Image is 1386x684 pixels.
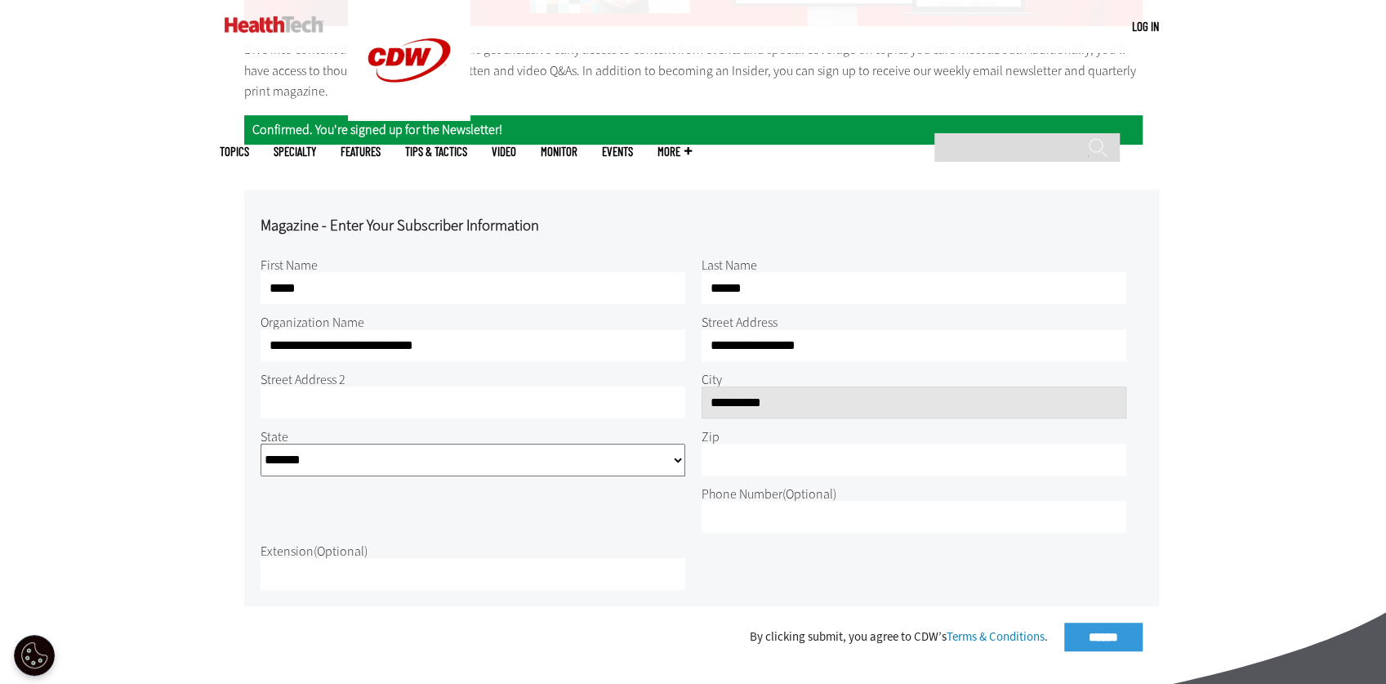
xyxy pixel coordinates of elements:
a: Video [492,145,516,158]
label: Zip [702,428,720,445]
a: Events [602,145,633,158]
label: First Name [261,257,318,274]
label: State [261,428,288,445]
span: Topics [220,145,249,158]
label: Street Address 2 [261,371,345,388]
a: Log in [1132,19,1159,34]
span: (Optional) [782,485,836,503]
label: Organization Name [261,314,364,331]
label: City [702,371,722,388]
span: (Optional) [314,543,368,560]
img: Home [225,16,323,33]
label: Extension [261,543,368,560]
span: Specialty [274,145,316,158]
label: Street Address [702,314,778,331]
div: By clicking submit, you agree to CDW’s . [750,631,1048,643]
a: Tips & Tactics [405,145,467,158]
div: Cookie Settings [14,635,55,676]
div: User menu [1132,18,1159,35]
h3: Magazine - Enter Your Subscriber Information [261,218,539,234]
span: More [657,145,692,158]
label: Last Name [702,257,757,274]
a: CDW [348,108,470,125]
button: Open Preferences [14,635,55,676]
label: Phone Number [702,485,836,503]
a: MonITor [541,145,577,158]
a: Features [341,145,381,158]
a: Terms & Conditions [947,628,1045,645]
